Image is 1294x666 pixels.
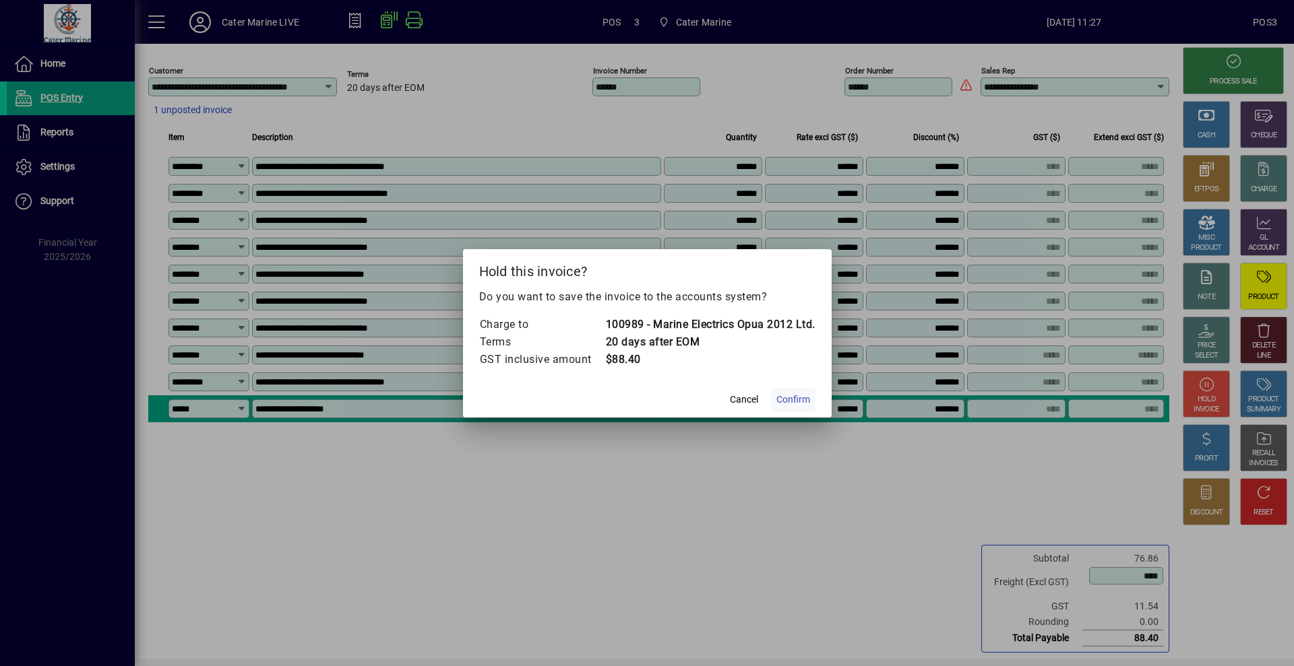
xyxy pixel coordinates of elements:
td: Charge to [479,316,605,333]
td: $88.40 [605,351,815,368]
td: 20 days after EOM [605,333,815,351]
button: Confirm [771,388,815,412]
button: Cancel [722,388,766,412]
h2: Hold this invoice? [463,249,832,288]
td: Terms [479,333,605,351]
span: Confirm [776,393,810,407]
td: 100989 - Marine Electrics Opua 2012 Ltd. [605,316,815,333]
span: Cancel [730,393,758,407]
p: Do you want to save the invoice to the accounts system? [479,289,815,305]
td: GST inclusive amount [479,351,605,368]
